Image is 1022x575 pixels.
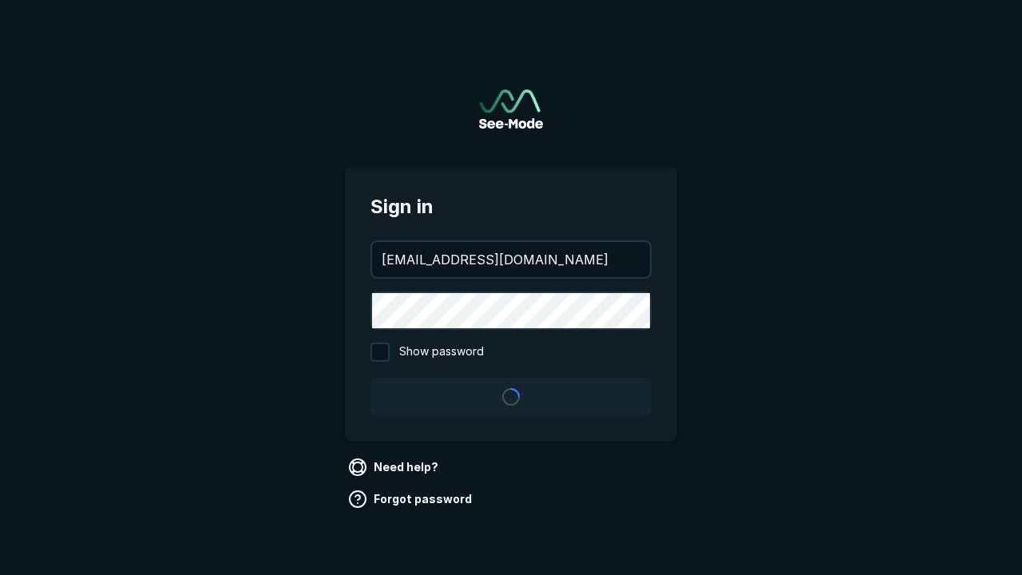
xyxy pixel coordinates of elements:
a: Need help? [345,454,445,480]
a: Forgot password [345,486,478,512]
span: Sign in [370,192,652,221]
input: your@email.com [372,242,650,277]
a: Go to sign in [479,89,543,129]
span: Show password [399,343,484,362]
img: See-Mode Logo [479,89,543,129]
